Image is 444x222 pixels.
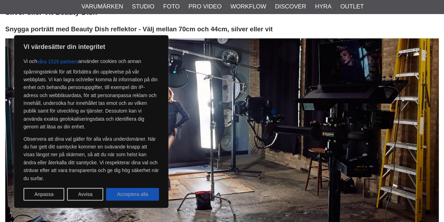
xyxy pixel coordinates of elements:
[132,2,154,11] a: Studio
[14,35,168,208] div: Vi värdesätter din integritet
[24,135,159,182] p: Observera att dina val gäller för alla våra underdomäner. När du har gett ditt samtycke kommer en...
[24,43,159,51] p: Vi värdesätter din integritet
[24,188,64,201] button: Anpassa
[24,55,159,131] p: Vi och använder cookies och annan spårningsteknik för att förbättra din upplevelse på vår webbpla...
[37,55,79,68] button: våra 1529 partners
[81,2,123,11] a: Varumärken
[5,25,439,34] h3: Snygga porträtt med Beauty Dish reflektor - Välj mellan 70cm och 44cm, silver eller vit
[275,2,306,11] a: Discover
[163,2,180,11] a: Foto
[230,2,266,11] a: Workflow
[67,188,103,201] button: Avvisa
[315,2,331,11] a: Hyra
[188,2,221,11] a: Pro Video
[340,2,364,11] a: Outlet
[106,188,159,201] button: Acceptera alla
